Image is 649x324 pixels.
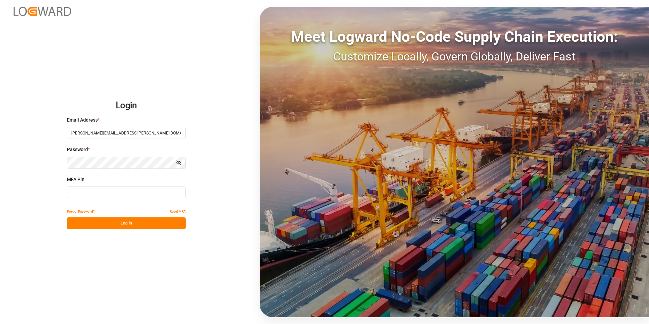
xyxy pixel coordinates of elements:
h2: Login [67,95,186,116]
div: Customize Locally, Govern Globally, Deliver Fast [260,48,649,65]
button: Forgot Password? [67,205,95,217]
span: Email Address [67,116,98,124]
button: Reset MFA [170,205,186,217]
span: MFA Pin [67,176,85,183]
input: Enter your email [67,127,186,139]
button: Log In [67,217,186,229]
img: Logward_new_orange.png [14,7,71,16]
span: Password [67,146,88,153]
div: Meet Logward No-Code Supply Chain Execution: [260,25,649,48]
